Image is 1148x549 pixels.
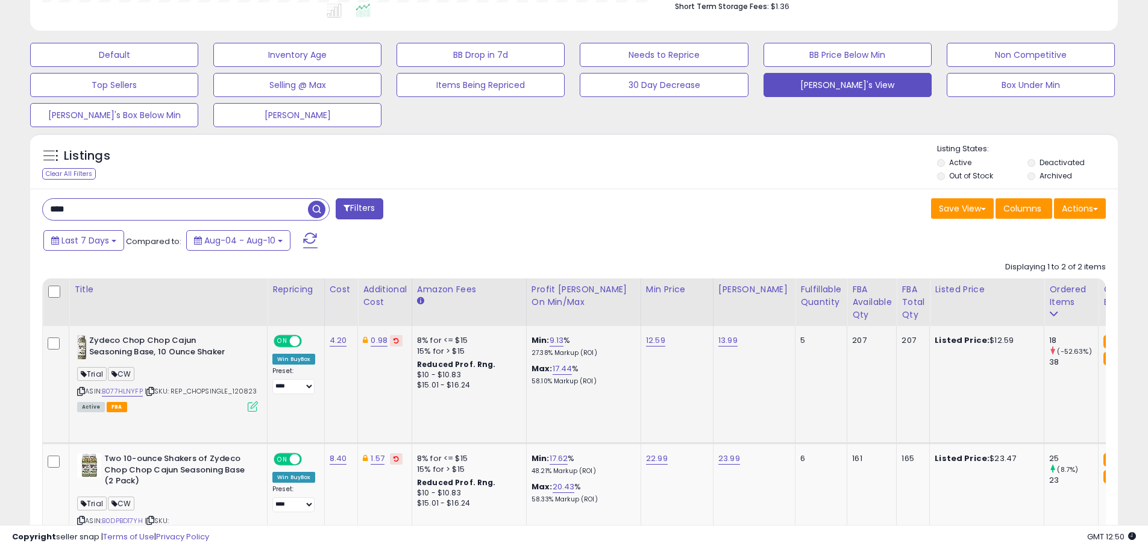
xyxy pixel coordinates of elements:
[336,198,383,219] button: Filters
[675,1,769,11] b: Short Term Storage Fees:
[764,43,932,67] button: BB Price Below Min
[532,467,632,475] p: 48.21% Markup (ROI)
[580,43,748,67] button: Needs to Reprice
[102,386,143,397] a: B077HLNYFP
[89,335,236,360] b: Zydeco Chop Chop Cajun Seasoning Base, 10 Ounce Shaker
[532,495,632,504] p: 58.33% Markup (ROI)
[532,481,553,492] b: Max:
[330,283,353,296] div: Cost
[417,283,521,296] div: Amazon Fees
[30,73,198,97] button: Top Sellers
[532,363,553,374] b: Max:
[771,1,789,12] span: $1.36
[1057,465,1078,474] small: (8.7%)
[272,472,315,483] div: Win BuyBox
[1049,283,1093,309] div: Ordered Items
[371,453,384,465] a: 1.57
[935,334,990,346] b: Listed Price:
[550,334,564,347] a: 9.13
[186,230,290,251] button: Aug-04 - Aug-10
[61,234,109,246] span: Last 7 Days
[764,73,932,97] button: [PERSON_NAME]'s View
[12,532,209,543] div: seller snap | |
[77,453,101,477] img: 51Zi+5+O7DL._SL40_.jpg
[272,283,319,296] div: Repricing
[126,236,181,247] span: Compared to:
[532,363,632,386] div: %
[103,531,154,542] a: Terms of Use
[43,230,124,251] button: Last 7 Days
[718,334,738,347] a: 13.99
[532,335,632,357] div: %
[417,370,517,380] div: $10 - $10.83
[1049,475,1098,486] div: 23
[1103,335,1126,348] small: FBA
[532,349,632,357] p: 27.38% Markup (ROI)
[553,481,575,493] a: 20.43
[532,334,550,346] b: Min:
[852,283,891,321] div: FBA Available Qty
[272,367,315,394] div: Preset:
[12,531,56,542] strong: Copyright
[937,143,1118,155] p: Listing States:
[417,464,517,475] div: 15% for > $15
[902,283,924,321] div: FBA Total Qty
[935,335,1035,346] div: $12.59
[145,386,257,396] span: | SKU: REP_CHOPSINGLE_120823
[417,453,517,464] div: 8% for <= $15
[30,103,198,127] button: [PERSON_NAME]'s Box Below Min
[77,335,258,410] div: ASIN:
[272,485,315,512] div: Preset:
[646,283,708,296] div: Min Price
[213,103,381,127] button: [PERSON_NAME]
[104,453,251,490] b: Two 10-ounce Shakers of Zydeco Chop Chop Cajun Seasoning Base (2 Pack)
[931,198,994,219] button: Save View
[77,402,105,412] span: All listings currently available for purchase on Amazon
[902,335,920,346] div: 207
[1087,531,1136,542] span: 2025-08-18 12:50 GMT
[550,453,568,465] a: 17.62
[42,168,96,180] div: Clear All Filters
[718,453,740,465] a: 23.99
[300,336,319,347] span: OFF
[1057,347,1091,356] small: (-52.63%)
[553,363,572,375] a: 17.44
[852,335,887,346] div: 207
[1049,453,1098,464] div: 25
[949,171,993,181] label: Out of Stock
[417,488,517,498] div: $10 - $10.83
[1103,470,1126,483] small: FBA
[275,336,290,347] span: ON
[330,334,347,347] a: 4.20
[30,43,198,67] button: Default
[330,453,347,465] a: 8.40
[1103,453,1126,466] small: FBA
[996,198,1052,219] button: Columns
[947,73,1115,97] button: Box Under Min
[300,454,319,465] span: OFF
[532,453,550,464] b: Min:
[1040,171,1072,181] label: Archived
[77,497,107,510] span: Trial
[852,453,887,464] div: 161
[397,43,565,67] button: BB Drop in 7d
[108,497,134,510] span: CW
[935,453,990,464] b: Listed Price:
[64,148,110,165] h5: Listings
[1054,198,1106,219] button: Actions
[417,296,424,307] small: Amazon Fees.
[204,234,275,246] span: Aug-04 - Aug-10
[397,73,565,97] button: Items Being Repriced
[646,453,668,465] a: 22.99
[275,454,290,465] span: ON
[417,359,496,369] b: Reduced Prof. Rng.
[718,283,790,296] div: [PERSON_NAME]
[580,73,748,97] button: 30 Day Decrease
[108,367,134,381] span: CW
[417,346,517,357] div: 15% for > $15
[1005,262,1106,273] div: Displaying 1 to 2 of 2 items
[947,43,1115,67] button: Non Competitive
[1040,157,1085,168] label: Deactivated
[156,531,209,542] a: Privacy Policy
[532,377,632,386] p: 58.10% Markup (ROI)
